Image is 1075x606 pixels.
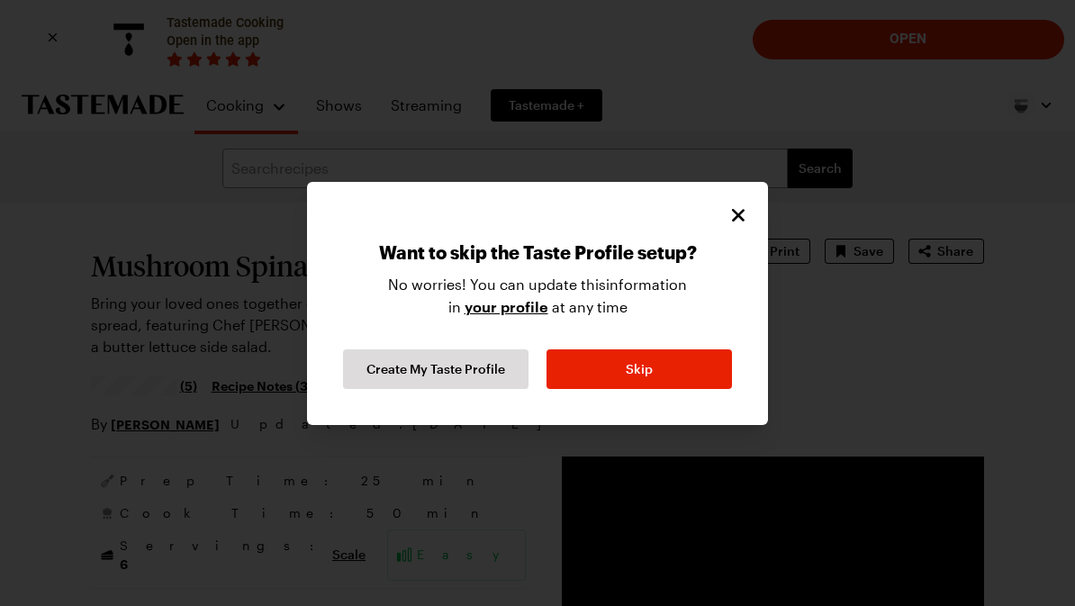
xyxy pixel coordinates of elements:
[388,274,687,331] p: No worries! You can update this information in at any time
[465,296,548,316] a: your profile
[379,241,697,274] p: Want to skip the Taste Profile setup?
[547,349,732,389] button: Skip Taste Profile
[727,204,750,227] button: Close
[366,360,505,378] span: Create My Taste Profile
[626,360,653,378] span: Skip
[343,349,528,389] button: Continue Taste Profile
